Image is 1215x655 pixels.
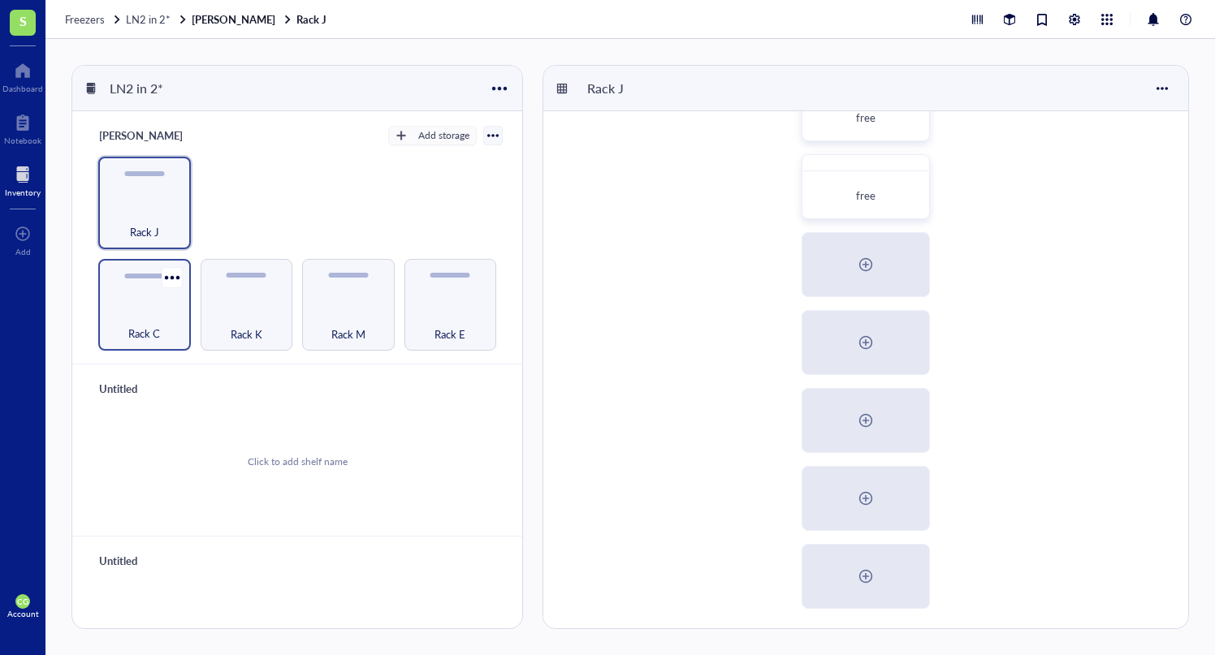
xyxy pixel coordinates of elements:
[2,84,43,93] div: Dashboard
[102,75,200,102] div: LN2 in 2*
[92,124,190,147] div: [PERSON_NAME]
[192,12,330,27] a: [PERSON_NAME]Rack J
[130,223,159,241] span: Rack J
[231,325,262,343] span: Rack K
[388,126,477,145] button: Add storage
[5,187,41,197] div: Inventory
[126,12,188,27] a: LN2 in 2*
[4,136,41,145] div: Notebook
[65,11,105,27] span: Freezers
[92,377,189,400] div: Untitled
[15,247,31,256] div: Add
[5,162,41,197] a: Inventory
[2,58,43,93] a: Dashboard
[4,110,41,145] a: Notebook
[65,12,123,27] a: Freezers
[92,549,189,572] div: Untitled
[248,455,348,469] div: Click to add shelf name
[435,325,465,343] span: Rack E
[126,11,171,27] span: LN2 in 2*
[19,11,27,31] span: S
[128,325,160,343] span: Rack C
[248,627,348,641] div: Click to add shelf name
[418,128,469,143] div: Add storage
[580,75,677,102] div: Rack J
[856,110,876,125] span: free
[331,325,365,343] span: Rack M
[17,597,28,606] span: CG
[7,609,39,618] div: Account
[856,187,876,203] span: free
